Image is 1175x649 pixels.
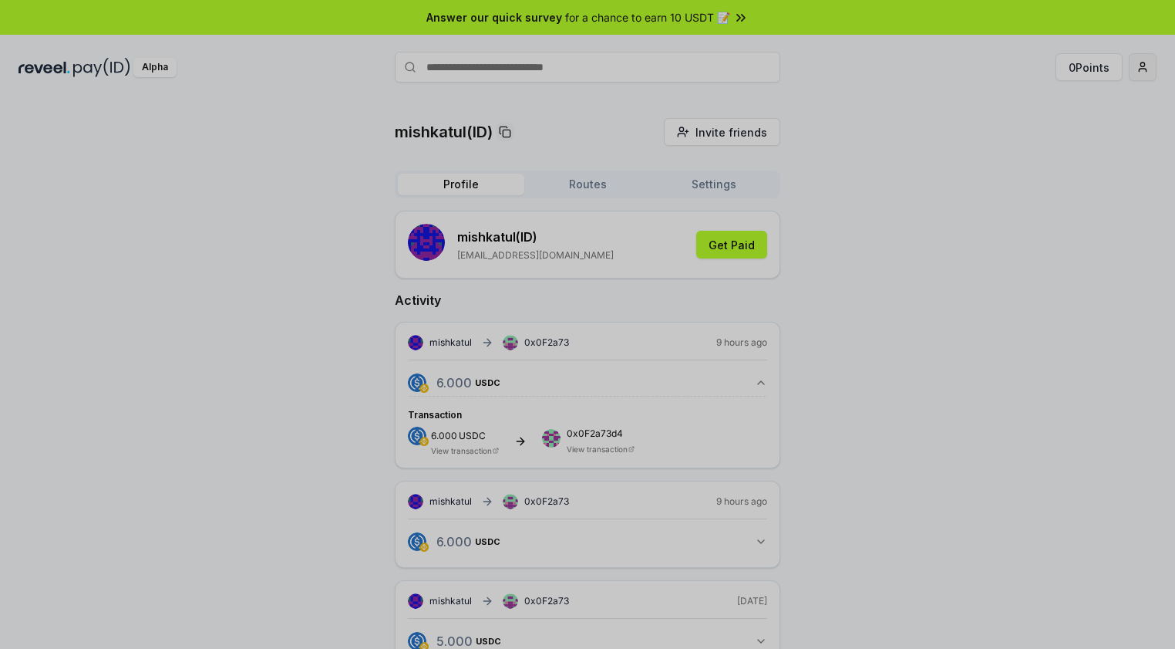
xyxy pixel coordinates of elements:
img: reveel_dark [19,58,70,77]
img: logo.png [419,437,429,446]
span: Transaction [408,409,462,421]
img: logo.png [408,427,426,445]
span: 0x0F2a73d4 [567,429,635,438]
img: logo.png [419,384,429,393]
button: 6.000USDC [408,529,767,555]
span: 0x0F2a73 [524,336,569,348]
span: Answer our quick survey [426,9,562,25]
img: logo.png [408,374,426,392]
button: Routes [524,174,651,195]
span: [DATE] [737,595,767,607]
span: for a chance to earn 10 USDT 📝 [565,9,730,25]
span: mishkatul [429,336,472,349]
p: mishkatul (ID) [457,228,614,246]
div: Alpha [133,58,177,77]
span: 0x0F2a73 [524,595,569,607]
span: mishkatul [429,595,472,607]
span: 6.000 [431,430,457,441]
img: pay_id [73,58,130,77]
p: mishkatul(ID) [395,121,493,143]
a: View transaction [431,446,492,455]
button: Profile [398,174,524,195]
img: logo.png [419,543,429,552]
button: Get Paid [696,231,767,259]
img: logo.png [408,532,426,551]
button: 0Points [1055,53,1123,81]
button: 6.000USDC [408,370,767,396]
button: Invite friends [664,118,780,146]
div: 6.000USDC [408,396,767,455]
span: 9 hours ago [716,495,767,508]
span: USDC [459,431,486,441]
p: [EMAIL_ADDRESS][DOMAIN_NAME] [457,249,614,262]
span: Invite friends [695,124,767,140]
span: 9 hours ago [716,336,767,349]
a: View transaction [567,444,628,454]
span: USDC [476,637,501,646]
h2: Activity [395,291,780,309]
span: 0x0F2a73 [524,495,569,507]
button: Settings [651,174,777,195]
span: mishkatul [429,495,472,508]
